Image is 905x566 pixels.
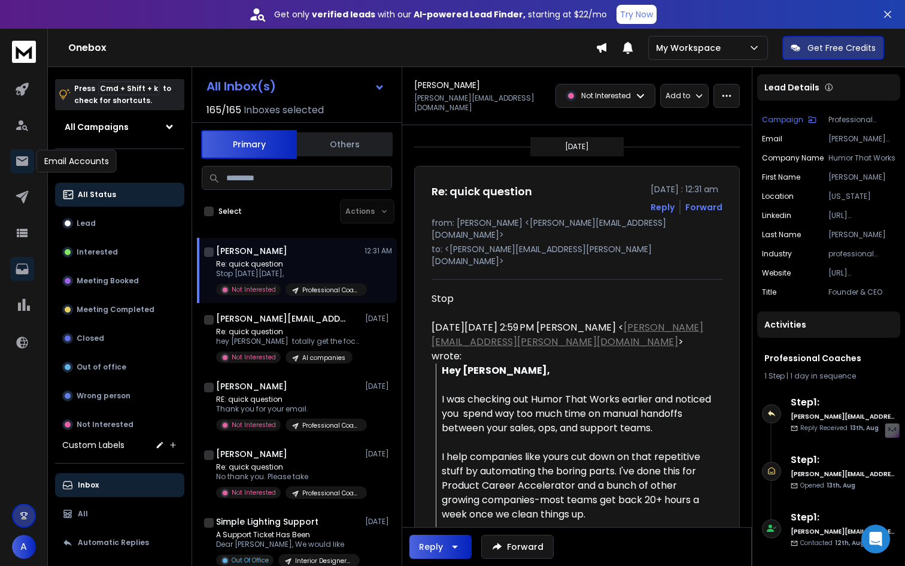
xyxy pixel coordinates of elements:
p: Re: quick question [216,259,360,269]
p: Campaign [762,115,803,125]
p: Last Name [762,230,801,240]
p: [DATE] [365,314,392,323]
button: Get Free Credits [782,36,884,60]
p: Out Of Office [232,556,269,565]
p: AI companies [302,353,345,362]
div: Reply [419,541,443,553]
p: Professional Coaches [302,421,360,430]
h1: Professional Coaches [764,352,893,364]
p: Not Interested [232,285,276,294]
h6: [PERSON_NAME][EMAIL_ADDRESS][PERSON_NAME][DOMAIN_NAME] [791,412,895,421]
h6: Step 1 : [791,395,895,410]
strong: verified leads [312,8,375,20]
p: Wrong person [77,391,130,401]
div: [DATE][DATE] 2:59 PM [PERSON_NAME] < > wrote: [432,320,713,364]
p: Professional Coaches [302,489,360,498]
p: Lead Details [764,81,819,93]
button: Meeting Booked [55,269,184,293]
h1: All Campaigns [65,121,129,133]
button: Reply [651,201,675,213]
button: Not Interested [55,413,184,437]
h1: All Inbox(s) [206,80,276,92]
p: industry [762,249,792,259]
h1: [PERSON_NAME] [414,79,480,91]
button: Automatic Replies [55,531,184,555]
p: [DATE] [365,449,392,459]
span: A [12,535,36,559]
p: A Support Ticket Has Been [216,530,360,540]
p: professional training & coaching [828,249,895,259]
h1: [PERSON_NAME] [216,448,287,460]
button: Wrong person [55,384,184,408]
p: [DATE] [365,382,392,391]
span: Cmd + Shift + k [98,81,160,95]
button: Reply [409,535,472,559]
button: Closed [55,326,184,350]
span: 165 / 165 [206,103,241,117]
p: [DATE] : 12:31 am [651,183,722,195]
p: Not Interested [232,353,276,362]
button: All Inbox(s) [197,74,394,98]
div: Open Intercom Messenger [861,525,890,553]
p: Re: quick question [216,327,360,337]
button: Interested [55,240,184,264]
label: Select [218,207,242,216]
h3: Inboxes selected [244,103,324,117]
p: No thank you. Please take [216,472,360,482]
p: website [762,268,791,278]
p: [PERSON_NAME][EMAIL_ADDRESS][DOMAIN_NAME] [414,93,548,113]
div: | [764,371,893,381]
p: hey [PERSON_NAME] totally get the focus [216,337,360,346]
div: Activities [757,311,900,338]
div: Stop [432,292,713,306]
span: 13th, Aug [850,423,879,432]
p: linkedin [762,211,791,220]
p: Reply Received [800,423,879,432]
button: Out of office [55,355,184,379]
h6: Step 1 : [791,453,895,467]
button: All Status [55,183,184,207]
span: 1 Step [764,371,785,381]
p: [URL][DOMAIN_NAME] [828,268,895,278]
h1: Re: quick question [432,183,532,200]
p: Inbox [78,480,99,490]
p: Get Free Credits [807,42,876,54]
button: Others [297,131,393,158]
p: Not Interested [77,420,133,429]
p: Lead [77,219,96,228]
a: [PERSON_NAME][EMAIL_ADDRESS][PERSON_NAME][DOMAIN_NAME] [432,320,703,349]
p: Professional Coaches [302,286,360,295]
p: [URL][DOMAIN_NAME] [828,211,895,220]
p: [PERSON_NAME] [828,172,895,182]
p: to: <[PERSON_NAME][EMAIL_ADDRESS][PERSON_NAME][DOMAIN_NAME]> [432,243,722,267]
span: 1 day in sequence [790,371,856,381]
span: 12th, Aug [835,538,864,547]
h1: Onebox [68,41,596,55]
div: I was checking out Humor That Works earlier and noticed you spend way too much time on manual han... [442,392,713,435]
p: Meeting Booked [77,276,139,286]
p: Not Interested [232,488,276,497]
p: Not Interested [581,91,631,101]
p: Dear [PERSON_NAME], We would like [216,540,360,549]
p: location [762,192,794,201]
button: Primary [201,130,297,159]
h1: [PERSON_NAME][EMAIL_ADDRESS][DOMAIN_NAME] [216,313,348,325]
p: Interested [77,247,118,257]
p: Humor That Works [828,153,895,163]
button: Lead [55,211,184,235]
button: All [55,502,184,526]
p: Not Interested [232,420,276,429]
p: Email [762,134,782,144]
p: My Workspace [656,42,725,54]
p: Get only with our starting at $22/mo [274,8,607,20]
p: Company Name [762,153,824,163]
h1: [PERSON_NAME] [216,245,287,257]
button: Meeting Completed [55,298,184,322]
button: Forward [481,535,554,559]
p: Opened [800,481,855,490]
p: Try Now [620,8,653,20]
div: Email Accounts [37,150,117,172]
strong: AI-powered Lead Finder, [414,8,526,20]
p: Stop [DATE][DATE], [216,269,360,279]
